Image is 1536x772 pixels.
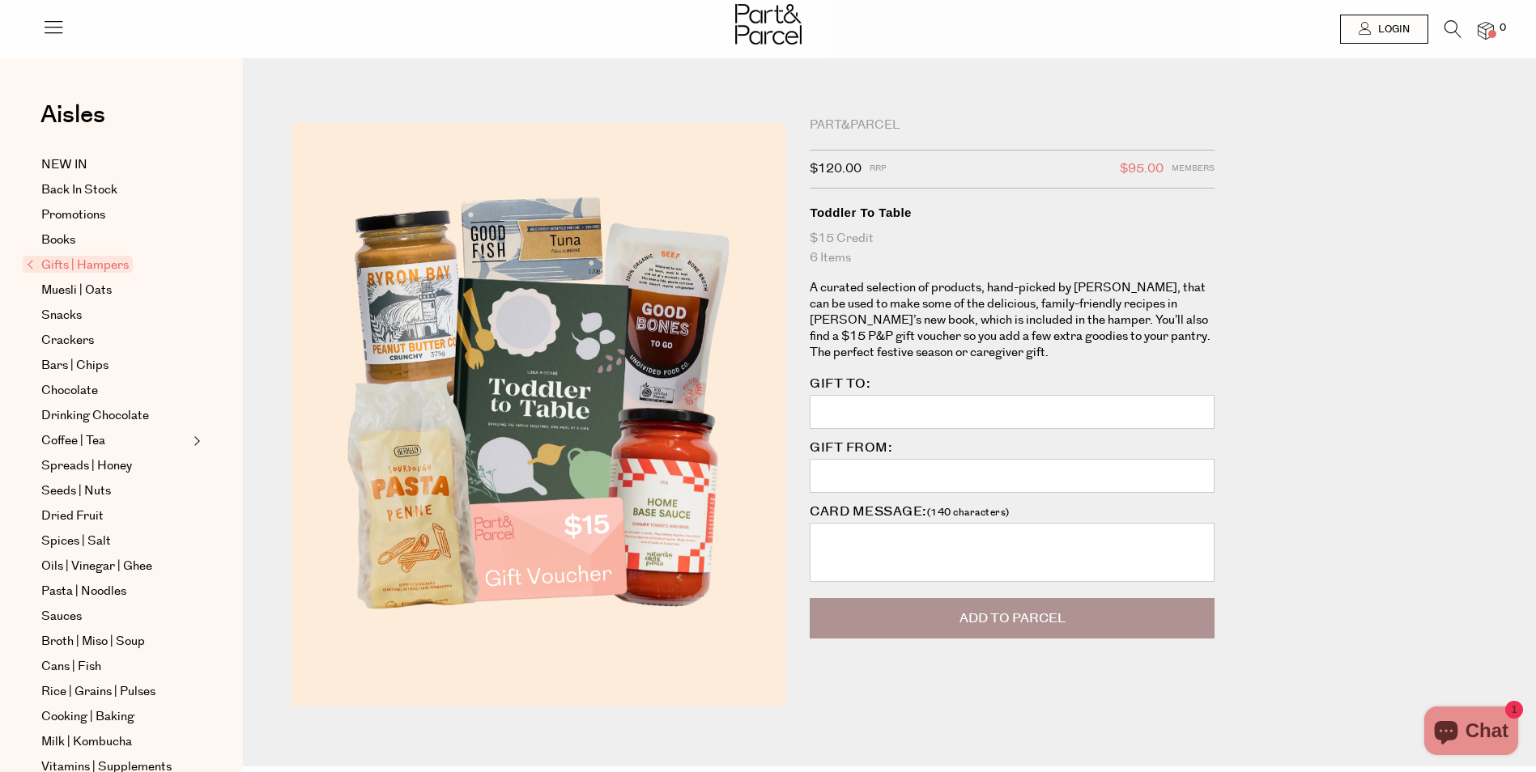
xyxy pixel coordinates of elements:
button: Add to Parcel [810,598,1215,638]
a: Seeds | Nuts [41,481,189,501]
a: Drinking Chocolate [41,406,189,426]
button: Expand/Collapse Coffee | Tea [189,431,201,451]
span: Books [41,231,75,250]
span: (140 characters) [927,506,1010,520]
span: Spices | Salt [41,532,111,551]
span: NEW IN [41,155,87,175]
a: Gifts | Hampers [27,256,189,275]
span: Oils | Vinegar | Ghee [41,557,152,576]
span: Add to Parcel [959,609,1066,628]
a: 0 [1478,22,1494,39]
span: Cans | Fish [41,657,101,677]
label: GIFT TO: [810,375,870,393]
img: Part&Parcel [735,4,802,45]
a: Oils | Vinegar | Ghee [41,557,189,576]
span: Chocolate [41,381,98,401]
a: Milk | Kombucha [41,732,189,752]
a: Snacks [41,306,189,325]
span: Dried Fruit [41,507,104,526]
span: Members [1172,159,1215,180]
a: Coffee | Tea [41,431,189,451]
a: NEW IN [41,155,189,175]
span: $95.00 [1120,159,1164,180]
h1: Toddler To Table [810,205,1215,221]
span: Spreads | Honey [41,456,132,476]
label: CARD MESSAGE: [810,503,1010,521]
div: Part&Parcel [810,117,1215,134]
span: Crackers [41,331,94,350]
a: Spices | Salt [41,532,189,551]
a: Login [1340,15,1428,44]
a: Sauces [41,607,189,626]
a: Spreads | Honey [41,456,189,476]
span: Broth | Miso | Soup [41,632,145,651]
span: Gifts | Hampers [23,256,133,273]
span: Login [1374,23,1410,36]
span: RRP [870,159,887,180]
span: Drinking Chocolate [41,406,149,426]
span: Sauces [41,607,82,626]
a: Chocolate [41,381,189,401]
a: Bars | Chips [41,356,189,375]
p: A curated selection of products, hand-picked by [PERSON_NAME], that can be used to make some of t... [810,280,1215,361]
a: Rice | Grains | Pulses [41,682,189,702]
span: Coffee | Tea [41,431,105,451]
a: Dried Fruit [41,507,189,526]
a: Books [41,231,189,250]
a: Muesli | Oats [41,281,189,300]
span: Muesli | Oats [41,281,112,300]
span: Snacks [41,306,82,325]
span: $120.00 [810,159,862,180]
a: Promotions [41,206,189,225]
span: Aisles [40,97,105,133]
a: Pasta | Noodles [41,582,189,601]
span: Promotions [41,206,105,225]
inbox-online-store-chat: Shopify online store chat [1419,706,1523,759]
a: Aisles [40,103,105,143]
span: Pasta | Noodles [41,582,126,601]
span: Rice | Grains | Pulses [41,682,155,702]
span: Bars | Chips [41,356,108,375]
span: Cooking | Baking [41,707,134,727]
label: GIFT FROM: [810,439,892,457]
a: Crackers [41,331,189,350]
span: 0 [1496,21,1510,36]
div: $15 Credit 6 Items [810,229,1215,268]
a: Cooking | Baking [41,707,189,727]
span: Back In Stock [41,180,117,200]
a: Cans | Fish [41,657,189,677]
a: Broth | Miso | Soup [41,632,189,651]
span: Milk | Kombucha [41,732,132,752]
a: Back In Stock [41,180,189,200]
span: Seeds | Nuts [41,481,111,501]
